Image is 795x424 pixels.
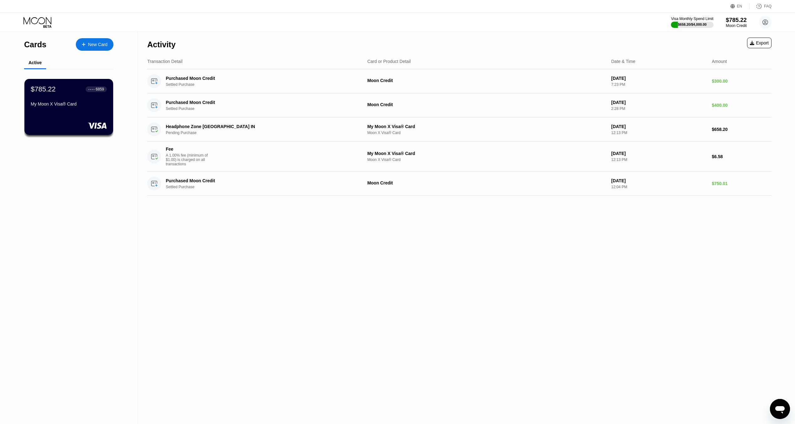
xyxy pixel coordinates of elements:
div: Active [29,60,42,65]
iframe: Button to launch messaging window [770,399,790,419]
div: Cards [24,40,46,49]
div: FeeA 1.00% fee (minimum of $1.00) is charged on all transactionsMy Moon X Visa® CardMoon X Visa® ... [147,142,771,172]
div: $658.20 [712,127,771,132]
div: Pending Purchase [166,131,359,135]
div: My Moon X Visa® Card [367,151,606,156]
div: $785.22● ● ● ●6859My Moon X Visa® Card [24,79,113,135]
div: Transaction Detail [147,59,182,64]
div: 12:04 PM [611,185,707,189]
div: Settled Purchase [166,106,359,111]
div: [DATE] [611,100,707,105]
div: Purchased Moon CreditSettled PurchaseMoon Credit[DATE]7:23 PM$300.00 [147,69,771,93]
div: New Card [88,42,107,47]
div: Headphone Zone [GEOGRAPHIC_DATA] IN [166,124,346,129]
div: Moon Credit [367,102,606,107]
div: $785.22 [31,85,56,93]
div: 12:13 PM [611,131,707,135]
div: Purchased Moon CreditSettled PurchaseMoon Credit[DATE]12:04 PM$750.01 [147,172,771,196]
div: Headphone Zone [GEOGRAPHIC_DATA] INPending PurchaseMy Moon X Visa® CardMoon X Visa® Card[DATE]12:... [147,117,771,142]
div: Moon X Visa® Card [367,131,606,135]
div: Export [750,40,769,45]
div: Visa Monthly Spend Limit [671,17,713,21]
div: Moon Credit [367,180,606,185]
div: FAQ [750,3,771,9]
div: EN [730,3,750,9]
div: 6859 [96,87,104,91]
div: Purchased Moon CreditSettled PurchaseMoon Credit[DATE]2:28 PM$400.00 [147,93,771,117]
div: Purchased Moon Credit [166,178,346,183]
div: [DATE] [611,178,707,183]
div: Moon Credit [367,78,606,83]
div: Card or Product Detail [367,59,411,64]
div: Visa Monthly Spend Limit$658.20/$4,000.00 [671,17,713,28]
div: My Moon X Visa® Card [31,101,107,106]
div: Purchased Moon Credit [166,76,346,81]
div: EN [737,4,742,8]
div: Export [747,38,771,48]
div: $658.20 / $4,000.00 [678,23,707,26]
div: ● ● ● ● [88,88,95,90]
div: $750.01 [712,181,771,186]
div: Amount [712,59,727,64]
div: [DATE] [611,76,707,81]
div: Fee [166,147,210,152]
div: Settled Purchase [166,185,359,189]
div: A 1.00% fee (minimum of $1.00) is charged on all transactions [166,153,213,166]
div: $785.22Moon Credit [726,17,747,28]
div: [DATE] [611,124,707,129]
div: New Card [76,38,113,51]
div: Purchased Moon Credit [166,100,346,105]
div: $300.00 [712,79,771,84]
div: My Moon X Visa® Card [367,124,606,129]
div: 2:28 PM [611,106,707,111]
div: $400.00 [712,103,771,108]
div: Moon Credit [726,23,747,28]
div: 7:23 PM [611,82,707,87]
div: $6.58 [712,154,771,159]
div: Moon X Visa® Card [367,158,606,162]
div: Date & Time [611,59,635,64]
div: $785.22 [726,17,747,23]
div: 12:13 PM [611,158,707,162]
div: Activity [147,40,175,49]
div: [DATE] [611,151,707,156]
div: Settled Purchase [166,82,359,87]
div: FAQ [764,4,771,8]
